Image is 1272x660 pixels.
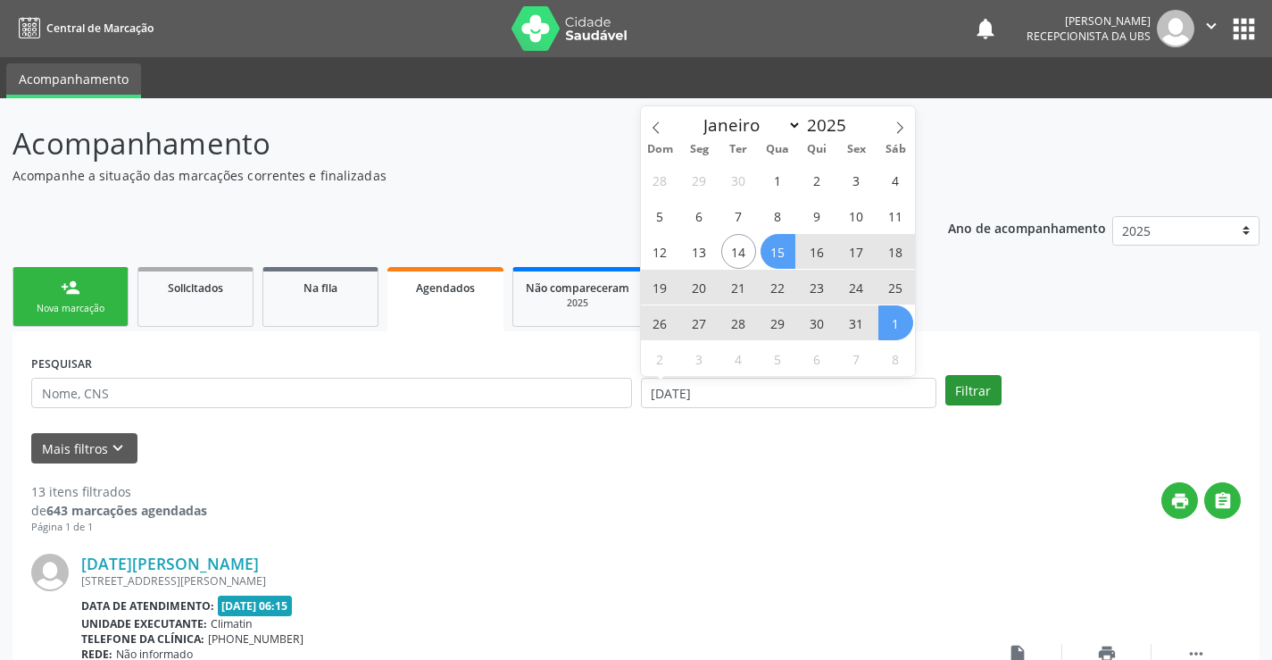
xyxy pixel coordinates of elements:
[682,163,717,197] span: Setembro 29, 2025
[876,144,915,155] span: Sáb
[761,341,795,376] span: Novembro 5, 2025
[1213,491,1233,511] i: 
[682,305,717,340] span: Outubro 27, 2025
[839,270,874,305] span: Outubro 24, 2025
[108,439,128,458] i: keyboard_arrow_down
[46,21,154,36] span: Central de Marcação
[719,144,758,155] span: Ter
[761,234,795,269] span: Outubro 15, 2025
[643,270,678,305] span: Outubro 19, 2025
[878,270,913,305] span: Outubro 25, 2025
[800,341,835,376] span: Novembro 6, 2025
[973,16,998,41] button: notifications
[802,113,860,137] input: Year
[6,63,141,98] a: Acompanhamento
[81,598,214,614] b: Data de atendimento:
[839,198,874,233] span: Outubro 10, 2025
[721,305,756,340] span: Outubro 28, 2025
[31,554,69,591] img: img
[945,375,1002,405] button: Filtrar
[839,163,874,197] span: Outubro 3, 2025
[797,144,836,155] span: Qui
[211,616,253,631] span: Climatin
[12,166,885,185] p: Acompanhe a situação das marcações correntes e finalizadas
[878,198,913,233] span: Outubro 11, 2025
[679,144,719,155] span: Seg
[643,305,678,340] span: Outubro 26, 2025
[948,216,1106,238] p: Ano de acompanhamento
[12,13,154,43] a: Central de Marcação
[643,234,678,269] span: Outubro 12, 2025
[758,144,797,155] span: Qua
[168,280,223,296] span: Solicitados
[26,302,115,315] div: Nova marcação
[695,113,802,138] select: Month
[526,280,629,296] span: Não compareceram
[761,305,795,340] span: Outubro 29, 2025
[641,378,936,408] input: Selecione um intervalo
[31,501,207,520] div: de
[682,341,717,376] span: Novembro 3, 2025
[643,341,678,376] span: Novembro 2, 2025
[839,305,874,340] span: Outubro 31, 2025
[721,198,756,233] span: Outubro 7, 2025
[1027,29,1151,44] span: Recepcionista da UBS
[208,631,303,647] span: [PHONE_NUMBER]
[682,270,717,305] span: Outubro 20, 2025
[81,631,204,647] b: Telefone da clínica:
[839,234,874,269] span: Outubro 17, 2025
[761,163,795,197] span: Outubro 1, 2025
[1228,13,1260,45] button: apps
[800,270,835,305] span: Outubro 23, 2025
[81,616,207,631] b: Unidade executante:
[416,280,475,296] span: Agendados
[643,163,678,197] span: Setembro 28, 2025
[721,163,756,197] span: Setembro 30, 2025
[761,270,795,305] span: Outubro 22, 2025
[1170,491,1190,511] i: print
[800,198,835,233] span: Outubro 9, 2025
[31,520,207,535] div: Página 1 de 1
[81,554,259,573] a: [DATE][PERSON_NAME]
[1161,482,1198,519] button: print
[800,163,835,197] span: Outubro 2, 2025
[643,198,678,233] span: Outubro 5, 2025
[1204,482,1241,519] button: 
[31,378,632,408] input: Nome, CNS
[721,341,756,376] span: Novembro 4, 2025
[218,596,293,616] span: [DATE] 06:15
[81,573,973,589] div: [STREET_ADDRESS][PERSON_NAME]
[526,297,629,310] div: 2025
[761,198,795,233] span: Outubro 8, 2025
[31,350,92,378] label: PESQUISAR
[1157,10,1194,47] img: img
[31,482,207,501] div: 13 itens filtrados
[836,144,876,155] span: Sex
[878,305,913,340] span: Novembro 1, 2025
[721,234,756,269] span: Outubro 14, 2025
[721,270,756,305] span: Outubro 21, 2025
[839,341,874,376] span: Novembro 7, 2025
[878,341,913,376] span: Novembro 8, 2025
[878,234,913,269] span: Outubro 18, 2025
[61,278,80,297] div: person_add
[878,163,913,197] span: Outubro 4, 2025
[46,502,207,519] strong: 643 marcações agendadas
[800,234,835,269] span: Outubro 16, 2025
[303,280,337,296] span: Na fila
[1194,10,1228,47] button: 
[1201,16,1221,36] i: 
[641,144,680,155] span: Dom
[1027,13,1151,29] div: [PERSON_NAME]
[31,433,137,464] button: Mais filtroskeyboard_arrow_down
[12,121,885,166] p: Acompanhamento
[682,198,717,233] span: Outubro 6, 2025
[682,234,717,269] span: Outubro 13, 2025
[800,305,835,340] span: Outubro 30, 2025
